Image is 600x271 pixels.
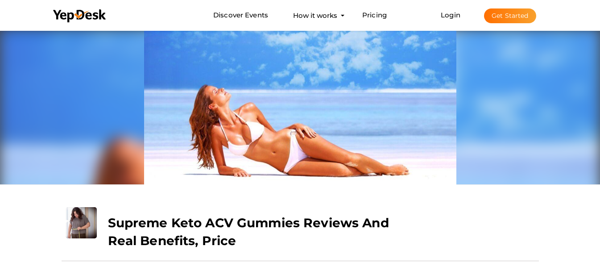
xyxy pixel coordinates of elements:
button: Get Started [484,8,536,23]
img: MFNEHJQP_small.jpeg [66,207,97,238]
a: Pricing [362,7,387,24]
button: How it works [290,7,340,24]
a: Login [441,11,460,19]
img: SMT6AUKT_normal.jpeg [144,29,456,185]
a: Discover Events [213,7,268,24]
b: Supreme Keto ACV Gummies Reviews And Real Benefits, Price [108,215,389,248]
